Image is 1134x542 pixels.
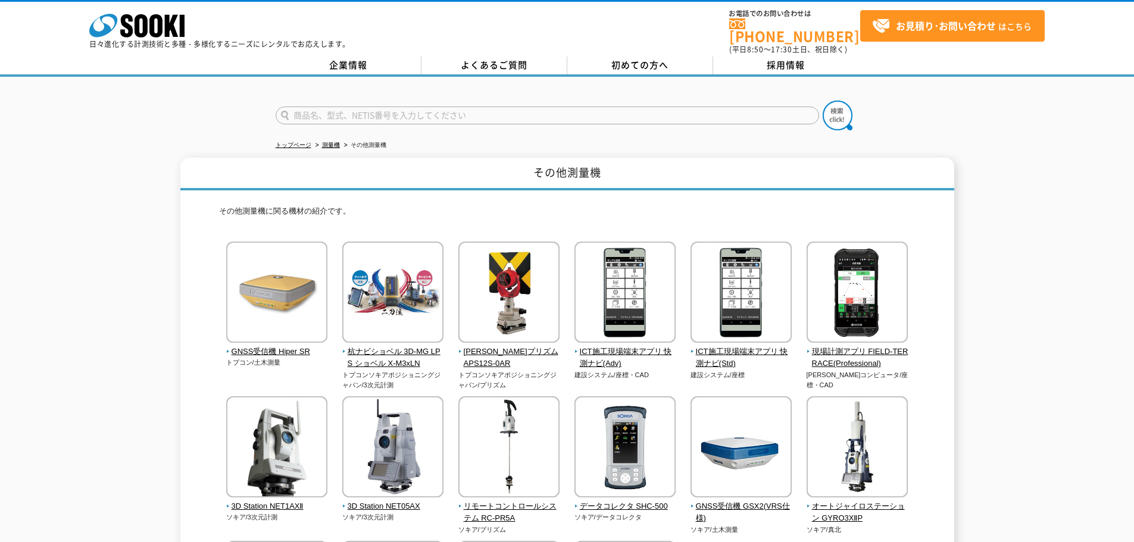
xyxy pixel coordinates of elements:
[276,142,311,148] a: トップページ
[691,346,792,371] span: ICT施工現場端末アプリ 快測ナビ(Std)
[226,358,328,368] p: トプコン/土木測量
[691,500,792,525] span: GNSS受信機 GSX2(VRS仕様)
[458,489,560,525] a: リモートコントロールシステム RC-PR5A
[226,512,328,522] p: ソキア/3次元計測
[896,18,996,33] strong: お見積り･お問い合わせ
[574,500,676,513] span: データコレクタ SHC-500
[276,106,819,124] input: 商品名、型式、NETIS番号を入力してください
[342,242,443,346] img: 杭ナビショベル 3D-MG LPS ショベル X-M3xLN
[458,525,560,535] p: ソキア/プリズム
[729,18,860,43] a: [PHONE_NUMBER]
[771,44,792,55] span: 17:30
[729,10,860,17] span: お電話でのお問い合わせは
[574,512,676,522] p: ソキア/データコレクタ
[458,370,560,390] p: トプコンソキアポジショニングジャパン/プリズム
[342,396,443,500] img: 3D Station NET05AX
[691,242,792,346] img: ICT施工現場端末アプリ 快測ナビ(Std)
[219,205,916,224] p: その他測量機に関る機材の紹介です。
[226,346,328,358] span: GNSS受信機 Hiper SR
[574,370,676,380] p: 建設システム/座標・CAD
[713,57,859,74] a: 採用情報
[574,396,676,500] img: データコレクタ SHC-500
[342,512,444,522] p: ソキア/3次元計測
[458,396,560,500] img: リモートコントロールシステム RC-PR5A
[180,158,954,190] h1: その他測量機
[807,489,908,525] a: オートジャイロステーション GYRO3XⅡP
[691,396,792,500] img: GNSS受信機 GSX2(VRS仕様)
[691,525,792,535] p: ソキア/土木測量
[691,489,792,525] a: GNSS受信機 GSX2(VRS仕様)
[691,370,792,380] p: 建設システム/座標
[226,334,328,358] a: GNSS受信機 Hiper SR
[747,44,764,55] span: 8:50
[276,57,421,74] a: 企業情報
[567,57,713,74] a: 初めての方へ
[729,44,847,55] span: (平日 ～ 土日、祝日除く)
[807,334,908,370] a: 現場計測アプリ FIELD-TERRACE(Professional)
[458,500,560,525] span: リモートコントロールシステム RC-PR5A
[322,142,340,148] a: 測量機
[807,370,908,390] p: [PERSON_NAME]コンピュータ/座標・CAD
[691,334,792,370] a: ICT施工現場端末アプリ 快測ナビ(Std)
[807,525,908,535] p: ソキア/真北
[807,500,908,525] span: オートジャイロステーション GYRO3XⅡP
[458,334,560,370] a: [PERSON_NAME]プリズム APS12S-0AR
[872,17,1032,35] span: はこちら
[342,334,444,370] a: 杭ナビショベル 3D-MG LPS ショベル X-M3xLN
[458,242,560,346] img: 一素子プリズム APS12S-0AR
[342,139,386,152] li: その他測量機
[574,334,676,370] a: ICT施工現場端末アプリ 快測ナビ(Adv)
[89,40,350,48] p: 日々進化する計測技術と多種・多様化するニーズにレンタルでお応えします。
[342,500,444,513] span: 3D Station NET05AX
[860,10,1045,42] a: お見積り･お問い合わせはこちら
[342,370,444,390] p: トプコンソキアポジショニングジャパン/3次元計測
[574,242,676,346] img: ICT施工現場端末アプリ 快測ナビ(Adv)
[574,346,676,371] span: ICT施工現場端末アプリ 快測ナビ(Adv)
[807,242,908,346] img: 現場計測アプリ FIELD-TERRACE(Professional)
[807,346,908,371] span: 現場計測アプリ FIELD-TERRACE(Professional)
[226,489,328,513] a: 3D Station NET1AXⅡ
[342,346,444,371] span: 杭ナビショベル 3D-MG LPS ショベル X-M3xLN
[226,242,327,346] img: GNSS受信機 Hiper SR
[807,396,908,500] img: オートジャイロステーション GYRO3XⅡP
[611,58,668,71] span: 初めての方へ
[226,500,328,513] span: 3D Station NET1AXⅡ
[823,101,852,130] img: btn_search.png
[226,396,327,500] img: 3D Station NET1AXⅡ
[342,489,444,513] a: 3D Station NET05AX
[574,489,676,513] a: データコレクタ SHC-500
[458,346,560,371] span: [PERSON_NAME]プリズム APS12S-0AR
[421,57,567,74] a: よくあるご質問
